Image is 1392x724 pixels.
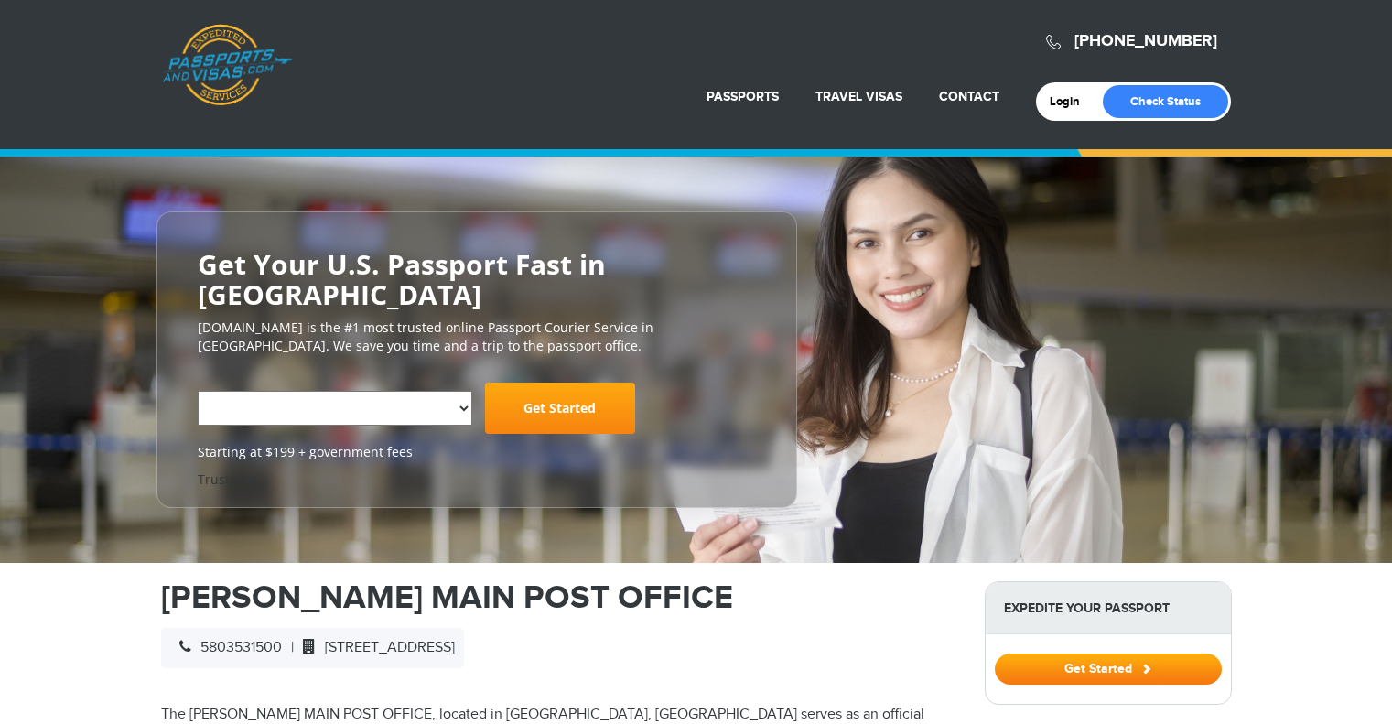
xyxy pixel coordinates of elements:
a: Passports & [DOMAIN_NAME] [162,24,292,106]
a: [PHONE_NUMBER] [1074,31,1217,51]
p: [DOMAIN_NAME] is the #1 most trusted online Passport Courier Service in [GEOGRAPHIC_DATA]. We sav... [198,319,756,355]
span: Starting at $199 + government fees [198,443,756,461]
a: Login [1050,94,1093,109]
a: Get Started [995,661,1222,675]
strong: Expedite Your Passport [986,582,1231,634]
button: Get Started [995,654,1222,685]
a: Travel Visas [815,89,902,104]
h1: [PERSON_NAME] MAIN POST OFFICE [161,581,957,614]
h2: Get Your U.S. Passport Fast in [GEOGRAPHIC_DATA] [198,249,756,309]
a: Get Started [485,383,635,434]
span: 5803531500 [170,639,282,656]
a: Trustpilot [198,470,257,488]
div: | [161,628,464,668]
a: Passports [707,89,779,104]
a: Check Status [1103,85,1228,118]
span: [STREET_ADDRESS] [294,639,455,656]
a: Contact [939,89,999,104]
